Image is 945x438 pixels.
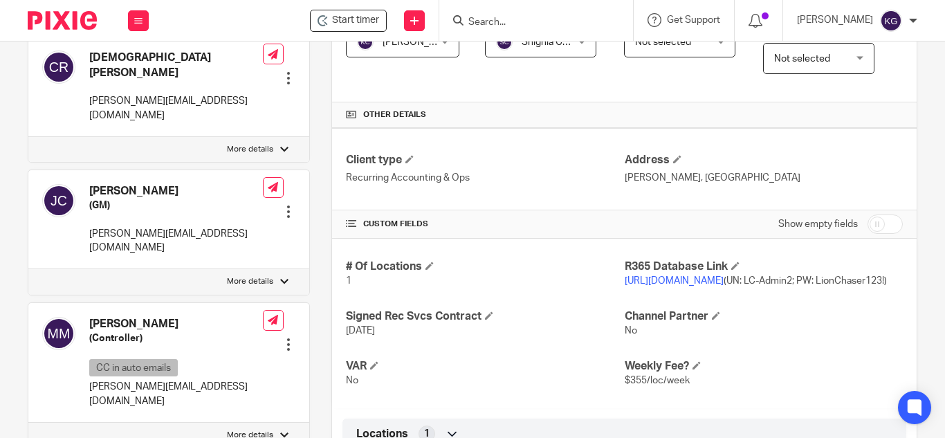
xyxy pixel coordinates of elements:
[332,13,379,28] span: Start timer
[89,51,263,80] h4: [DEMOGRAPHIC_DATA][PERSON_NAME]
[635,37,691,47] span: Not selected
[522,37,591,47] span: Shighla Childers
[346,276,351,286] span: 1
[42,317,75,350] img: svg%3E
[227,144,273,155] p: More details
[467,17,591,29] input: Search
[667,15,720,25] span: Get Support
[346,326,375,336] span: [DATE]
[89,184,263,199] h4: [PERSON_NAME]
[625,259,903,274] h4: R365 Database Link
[797,13,873,27] p: [PERSON_NAME]
[496,34,513,51] img: svg%3E
[346,219,624,230] h4: CUSTOM FIELDS
[42,51,75,84] img: svg%3E
[625,376,690,385] span: $355/loc/week
[625,153,903,167] h4: Address
[625,326,637,336] span: No
[28,11,97,30] img: Pixie
[89,199,263,212] h5: (GM)
[346,259,624,274] h4: # Of Locations
[346,171,624,185] p: Recurring Accounting & Ops
[625,276,887,286] span: (UN: LC-Admin2; PW: LionChaser123!)
[89,359,178,376] p: CC in auto emails
[42,184,75,217] img: svg%3E
[625,359,903,374] h4: Weekly Fee?
[227,276,273,287] p: More details
[625,276,724,286] a: [URL][DOMAIN_NAME]
[346,376,358,385] span: No
[383,37,459,47] span: [PERSON_NAME]
[625,309,903,324] h4: Channel Partner
[778,217,858,231] label: Show empty fields
[363,109,426,120] span: Other details
[357,34,374,51] img: svg%3E
[89,94,263,122] p: [PERSON_NAME][EMAIL_ADDRESS][DOMAIN_NAME]
[89,331,263,345] h5: (Controller)
[89,380,263,408] p: [PERSON_NAME][EMAIL_ADDRESS][DOMAIN_NAME]
[89,317,263,331] h4: [PERSON_NAME]
[774,54,830,64] span: Not selected
[346,359,624,374] h4: VAR
[346,309,624,324] h4: Signed Rec Svcs Contract
[346,153,624,167] h4: Client type
[880,10,902,32] img: svg%3E
[89,227,263,255] p: [PERSON_NAME][EMAIL_ADDRESS][DOMAIN_NAME]
[625,171,903,185] p: [PERSON_NAME], [GEOGRAPHIC_DATA]
[310,10,387,32] div: La Presa Taqueria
